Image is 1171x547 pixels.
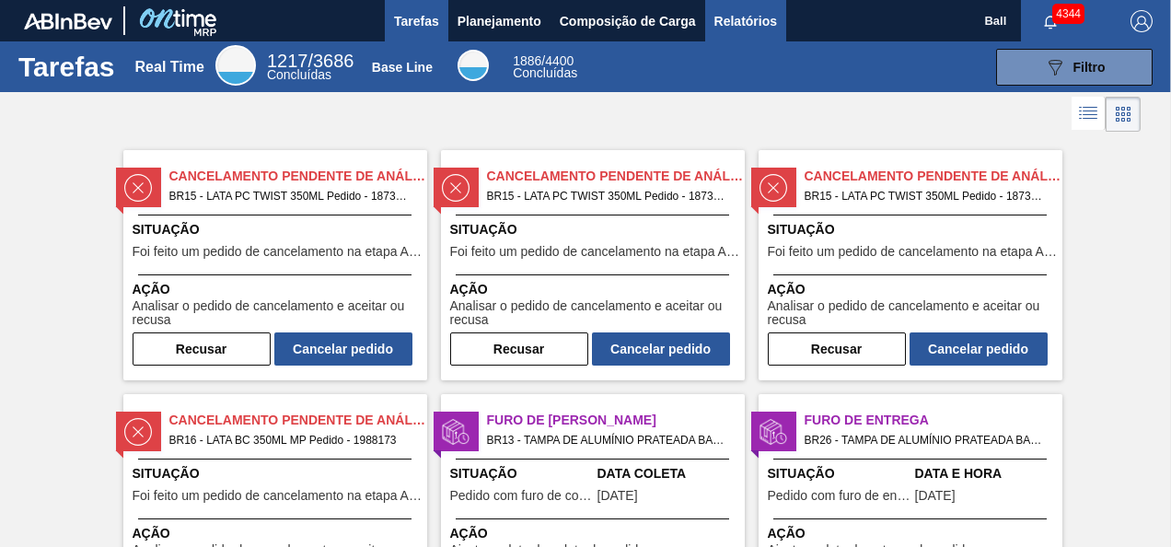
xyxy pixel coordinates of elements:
span: Tarefas [394,10,439,32]
span: 21/08/2025 [597,489,638,503]
span: Analisar o pedido de cancelamento e aceitar ou recusa [450,299,740,328]
span: Foi feito um pedido de cancelamento na etapa Aguardando Faturamento [133,245,423,259]
button: Cancelar pedido [910,332,1048,366]
span: BR15 - LATA PC TWIST 350ML Pedido - 1873066 [169,186,412,206]
img: TNhmsLtSVTkK8tSr43FrP2fwEKptu5GPRR3wAAAABJRU5ErkJggg== [24,13,112,29]
span: / 3686 [267,51,354,71]
span: Furo de Coleta [487,411,745,430]
span: Situação [768,464,910,483]
span: Foi feito um pedido de cancelamento na etapa Aguardando Faturamento [768,245,1058,259]
img: status [124,174,152,202]
button: Cancelar pedido [274,332,412,366]
button: Recusar [768,332,906,366]
span: Ação [768,280,1058,299]
span: Filtro [1073,60,1106,75]
span: Planejamento [458,10,541,32]
div: Base Line [458,50,489,81]
img: Logout [1130,10,1153,32]
div: Completar tarefa: 29816336 [768,329,1048,366]
button: Recusar [133,332,271,366]
div: Visão em Lista [1072,97,1106,132]
div: Visão em Cards [1106,97,1141,132]
span: Cancelamento Pendente de Análise [487,167,745,186]
button: Cancelar pedido [592,332,730,366]
img: status [442,174,470,202]
span: Pedido com furo de coleta [450,489,593,503]
span: Cancelamento Pendente de Análise [169,167,427,186]
span: Situação [450,220,740,239]
span: Ação [133,524,423,543]
span: BR16 - LATA BC 350ML MP Pedido - 1988173 [169,430,412,450]
span: / 4400 [513,53,574,68]
span: BR13 - TAMPA DE ALUMÍNIO PRATEADA BALL CDL Pedido - 2011028 [487,430,730,450]
span: 1217 [267,51,308,71]
img: status [442,418,470,446]
span: 1886 [513,53,541,68]
button: Filtro [996,49,1153,86]
span: BR26 - TAMPA DE ALUMÍNIO PRATEADA BALL CDL Pedido - 1997688 [805,430,1048,450]
span: BR15 - LATA PC TWIST 350ML Pedido - 1873065 [487,186,730,206]
span: BR15 - LATA PC TWIST 350ML Pedido - 1873064 [805,186,1048,206]
span: Situação [133,464,423,483]
span: Cancelamento Pendente de Análise [805,167,1062,186]
span: Analisar o pedido de cancelamento e aceitar ou recusa [768,299,1058,328]
span: 4344 [1052,4,1084,24]
span: Furo de Entrega [805,411,1062,430]
div: Real Time [215,45,256,86]
h1: Tarefas [18,56,115,77]
span: Ação [450,280,740,299]
button: Recusar [450,332,588,366]
span: Situação [768,220,1058,239]
div: Completar tarefa: 29816313 [133,329,412,366]
span: Concluídas [513,65,577,80]
span: Analisar o pedido de cancelamento e aceitar ou recusa [133,299,423,328]
div: Completar tarefa: 29816314 [450,329,730,366]
span: Ação [133,280,423,299]
div: Real Time [267,53,354,81]
div: Base Line [372,60,433,75]
span: Concluídas [267,67,331,82]
span: Data e Hora [915,464,1058,483]
span: Relatórios [714,10,777,32]
img: status [759,174,787,202]
span: Foi feito um pedido de cancelamento na etapa Aguardando Faturamento [133,489,423,503]
span: Cancelamento Pendente de Análise [169,411,427,430]
span: Data Coleta [597,464,740,483]
span: Pedido com furo de entrega [768,489,910,503]
button: Notificações [1021,8,1080,34]
img: status [759,418,787,446]
img: status [124,418,152,446]
span: Foi feito um pedido de cancelamento na etapa Aguardando Faturamento [450,245,740,259]
span: Composição de Carga [560,10,696,32]
span: Ação [768,524,1058,543]
span: Ação [450,524,740,543]
span: Situação [133,220,423,239]
div: Real Time [135,59,204,76]
span: 21/08/2025, [915,489,956,503]
span: Situação [450,464,593,483]
div: Base Line [513,55,577,79]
